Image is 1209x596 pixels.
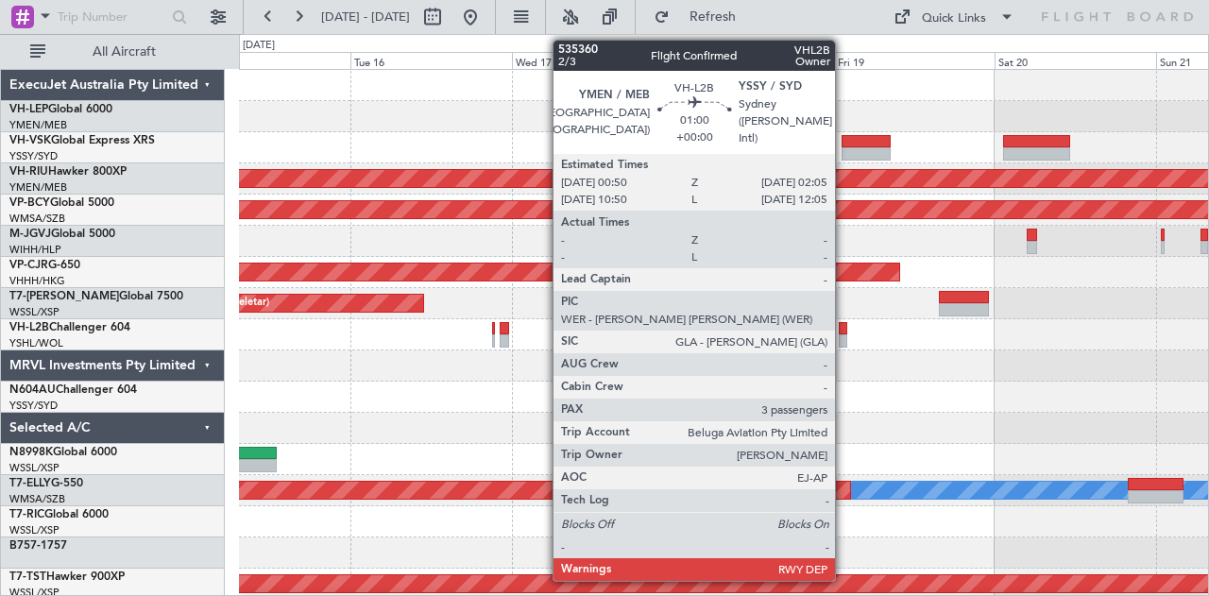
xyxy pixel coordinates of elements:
[9,291,183,302] a: T7-[PERSON_NAME]Global 7500
[645,2,758,32] button: Refresh
[9,523,60,537] a: WSSL/XSP
[9,104,48,115] span: VH-LEP
[49,45,199,59] span: All Aircraft
[9,305,60,319] a: WSSL/XSP
[9,260,80,271] a: VP-CJRG-650
[9,478,83,489] a: T7-ELLYG-550
[9,229,51,240] span: M-JGVJ
[21,37,205,67] button: All Aircraft
[922,9,986,28] div: Quick Links
[995,52,1155,69] div: Sat 20
[321,9,410,26] span: [DATE] - [DATE]
[9,509,44,520] span: T7-RIC
[58,3,166,31] input: Trip Number
[9,197,50,209] span: VP-BCY
[9,166,48,178] span: VH-RIU
[9,384,56,396] span: N604AU
[9,322,49,333] span: VH-L2B
[9,571,125,583] a: T7-TSTHawker 900XP
[9,243,61,257] a: WIHH/HLP
[9,149,58,163] a: YSSY/SYD
[9,540,47,552] span: B757-1
[9,322,130,333] a: VH-L2BChallenger 604
[9,166,127,178] a: VH-RIUHawker 800XP
[9,260,48,271] span: VP-CJR
[9,212,65,226] a: WMSA/SZB
[9,291,119,302] span: T7-[PERSON_NAME]
[9,571,46,583] span: T7-TST
[9,336,63,350] a: YSHL/WOL
[243,38,275,54] div: [DATE]
[9,229,115,240] a: M-JGVJGlobal 5000
[9,104,112,115] a: VH-LEPGlobal 6000
[673,52,833,69] div: Thu 18
[9,399,58,413] a: YSSY/SYD
[9,135,51,146] span: VH-VSK
[9,509,109,520] a: T7-RICGlobal 6000
[9,384,137,396] a: N604AUChallenger 604
[9,540,67,552] a: B757-1757
[884,2,1024,32] button: Quick Links
[9,197,114,209] a: VP-BCYGlobal 5000
[190,52,350,69] div: Mon 15
[350,52,511,69] div: Tue 16
[9,447,53,458] span: N8998K
[673,10,753,24] span: Refresh
[9,118,67,132] a: YMEN/MEB
[834,52,995,69] div: Fri 19
[512,52,673,69] div: Wed 17
[9,135,155,146] a: VH-VSKGlobal Express XRS
[9,274,65,288] a: VHHH/HKG
[9,461,60,475] a: WSSL/XSP
[9,492,65,506] a: WMSA/SZB
[9,447,117,458] a: N8998KGlobal 6000
[9,180,67,195] a: YMEN/MEB
[9,478,51,489] span: T7-ELLY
